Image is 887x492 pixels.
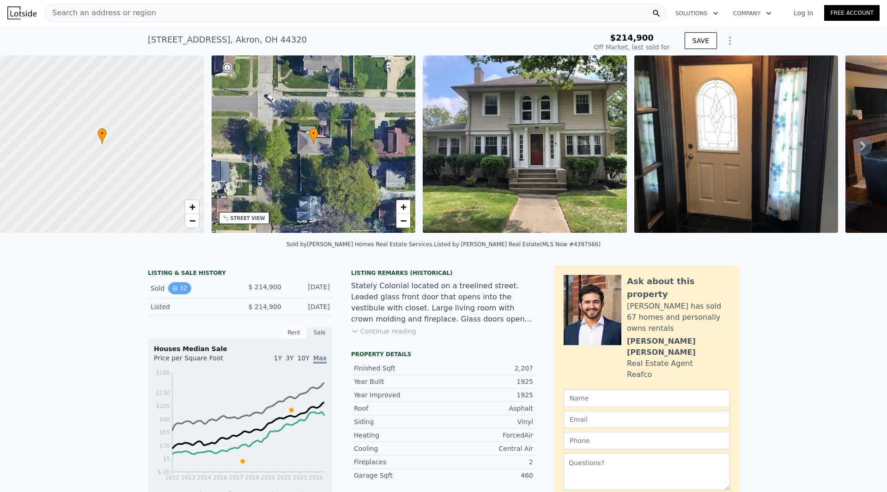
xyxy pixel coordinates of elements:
[309,128,318,144] div: •
[634,55,838,233] img: Sale: 100306980 Parcel: 76759838
[443,444,533,453] div: Central Air
[443,471,533,480] div: 460
[627,358,693,369] div: Real Estate Agent
[726,5,779,22] button: Company
[824,5,880,21] a: Free Account
[148,33,307,46] div: [STREET_ADDRESS] , Akron , OH 44320
[159,429,170,436] tspan: $55
[286,354,293,362] span: 3Y
[610,33,654,43] span: $214,900
[396,200,410,214] a: Zoom in
[354,377,443,386] div: Year Built
[289,282,330,294] div: [DATE]
[434,241,601,248] div: Listed by [PERSON_NAME] Real Estate (MLS Now #4397566)
[245,474,259,481] tspan: 2019
[185,200,199,214] a: Zoom in
[564,411,730,428] input: Email
[685,32,717,49] button: SAVE
[159,416,170,423] tspan: $80
[721,31,739,50] button: Show Options
[627,301,730,334] div: [PERSON_NAME] has sold 67 homes and personally owns rentals
[156,403,170,409] tspan: $105
[401,215,407,226] span: −
[351,327,416,336] button: Continue reading
[229,474,243,481] tspan: 2017
[668,5,726,22] button: Solutions
[443,417,533,426] div: Vinyl
[293,474,307,481] tspan: 2023
[309,129,318,138] span: •
[189,201,195,213] span: +
[165,474,180,481] tspan: 2012
[289,302,330,311] div: [DATE]
[154,353,240,368] div: Price per Square Foot
[151,282,233,294] div: Sold
[159,443,170,449] tspan: $30
[354,471,443,480] div: Garage Sqft
[163,456,170,462] tspan: $5
[307,327,333,339] div: Sale
[783,8,824,18] a: Log In
[354,457,443,467] div: Fireplaces
[351,351,536,358] div: Property details
[156,390,170,396] tspan: $130
[627,275,730,301] div: Ask about this property
[148,269,333,279] div: LISTING & SALE HISTORY
[564,389,730,407] input: Name
[154,344,327,353] div: Houses Median Sale
[277,474,291,481] tspan: 2022
[168,282,191,294] button: View historical data
[627,369,652,380] div: Reafco
[274,354,282,362] span: 1Y
[249,283,281,291] span: $ 214,900
[151,302,233,311] div: Listed
[197,474,212,481] tspan: 2014
[443,390,533,400] div: 1925
[261,474,275,481] tspan: 2020
[354,444,443,453] div: Cooling
[286,241,434,248] div: Sold by [PERSON_NAME] Homes Real Estate Services .
[627,336,730,358] div: [PERSON_NAME] [PERSON_NAME]
[354,417,443,426] div: Siding
[97,128,107,144] div: •
[281,327,307,339] div: Rent
[249,303,281,310] span: $ 214,900
[158,469,170,475] tspan: $-20
[7,6,36,19] img: Lotside
[309,474,323,481] tspan: 2024
[443,364,533,373] div: 2,207
[594,43,670,52] div: Off Market, last sold for
[443,377,533,386] div: 1925
[181,474,195,481] tspan: 2013
[351,280,536,325] div: Stately Colonial located on a treelined street. Leaded glass front door that opens into the vesti...
[423,55,627,233] img: Sale: 100306980 Parcel: 76759838
[443,404,533,413] div: Asphalt
[45,7,156,18] span: Search an address or region
[185,214,199,228] a: Zoom out
[354,364,443,373] div: Finished Sqft
[354,404,443,413] div: Roof
[396,214,410,228] a: Zoom out
[354,431,443,440] div: Heating
[351,269,536,277] div: Listing Remarks (Historical)
[231,215,265,222] div: STREET VIEW
[564,432,730,449] input: Phone
[313,354,327,364] span: Max
[298,354,310,362] span: 10Y
[213,474,227,481] tspan: 2016
[443,431,533,440] div: ForcedAir
[354,390,443,400] div: Year Improved
[443,457,533,467] div: 2
[189,215,195,226] span: −
[401,201,407,213] span: +
[97,129,107,138] span: •
[156,370,170,376] tspan: $168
